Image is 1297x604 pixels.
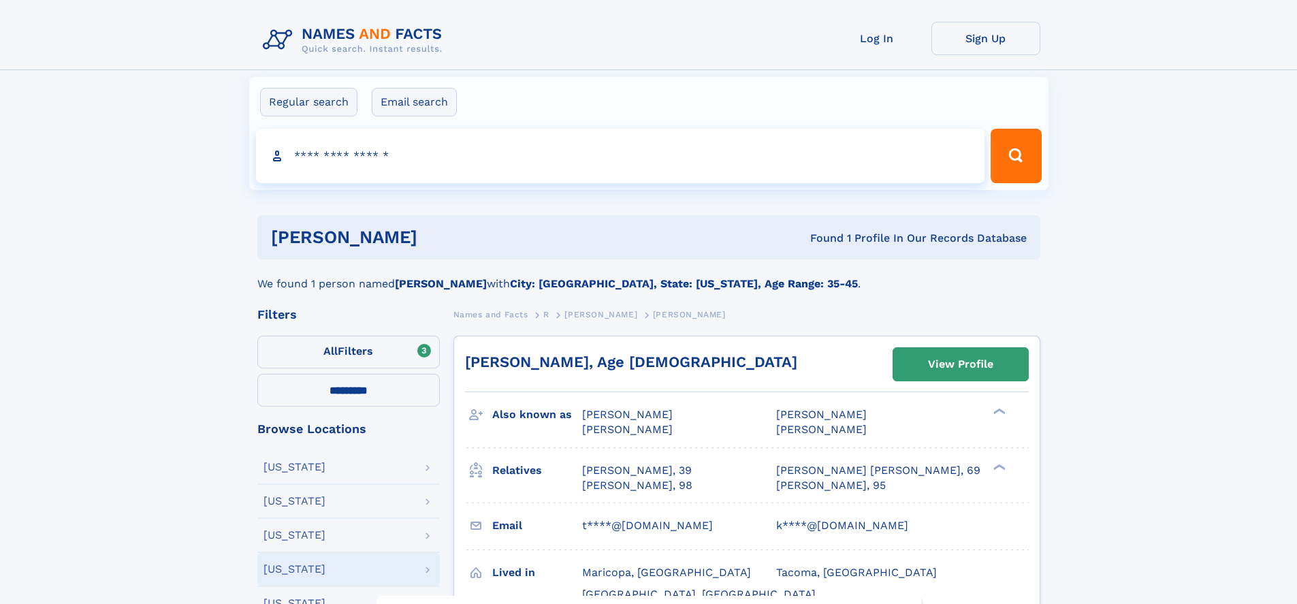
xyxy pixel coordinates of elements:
[582,566,751,579] span: Maricopa, [GEOGRAPHIC_DATA]
[492,561,582,584] h3: Lived in
[263,530,325,541] div: [US_STATE]
[465,353,797,370] a: [PERSON_NAME], Age [DEMOGRAPHIC_DATA]
[613,231,1027,246] div: Found 1 Profile In Our Records Database
[928,349,993,380] div: View Profile
[257,308,440,321] div: Filters
[263,496,325,507] div: [US_STATE]
[822,22,931,55] a: Log In
[395,277,487,290] b: [PERSON_NAME]
[776,463,980,478] a: [PERSON_NAME] [PERSON_NAME], 69
[931,22,1040,55] a: Sign Up
[453,306,528,323] a: Names and Facts
[510,277,858,290] b: City: [GEOGRAPHIC_DATA], State: [US_STATE], Age Range: 35-45
[323,345,338,357] span: All
[653,310,726,319] span: [PERSON_NAME]
[260,88,357,116] label: Regular search
[893,348,1028,381] a: View Profile
[582,478,692,493] a: [PERSON_NAME], 98
[776,408,867,421] span: [PERSON_NAME]
[263,462,325,473] div: [US_STATE]
[271,229,614,246] h1: [PERSON_NAME]
[543,310,549,319] span: R
[543,306,549,323] a: R
[257,22,453,59] img: Logo Names and Facts
[582,463,692,478] a: [PERSON_NAME], 39
[257,423,440,435] div: Browse Locations
[263,564,325,575] div: [US_STATE]
[257,336,440,368] label: Filters
[991,129,1041,183] button: Search Button
[990,407,1006,416] div: ❯
[776,478,886,493] a: [PERSON_NAME], 95
[582,588,816,601] span: [GEOGRAPHIC_DATA], [GEOGRAPHIC_DATA]
[257,259,1040,292] div: We found 1 person named with .
[256,129,985,183] input: search input
[582,408,673,421] span: [PERSON_NAME]
[492,514,582,537] h3: Email
[372,88,457,116] label: Email search
[776,423,867,436] span: [PERSON_NAME]
[582,423,673,436] span: [PERSON_NAME]
[564,310,637,319] span: [PERSON_NAME]
[564,306,637,323] a: [PERSON_NAME]
[776,566,937,579] span: Tacoma, [GEOGRAPHIC_DATA]
[492,459,582,482] h3: Relatives
[990,462,1006,471] div: ❯
[492,403,582,426] h3: Also known as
